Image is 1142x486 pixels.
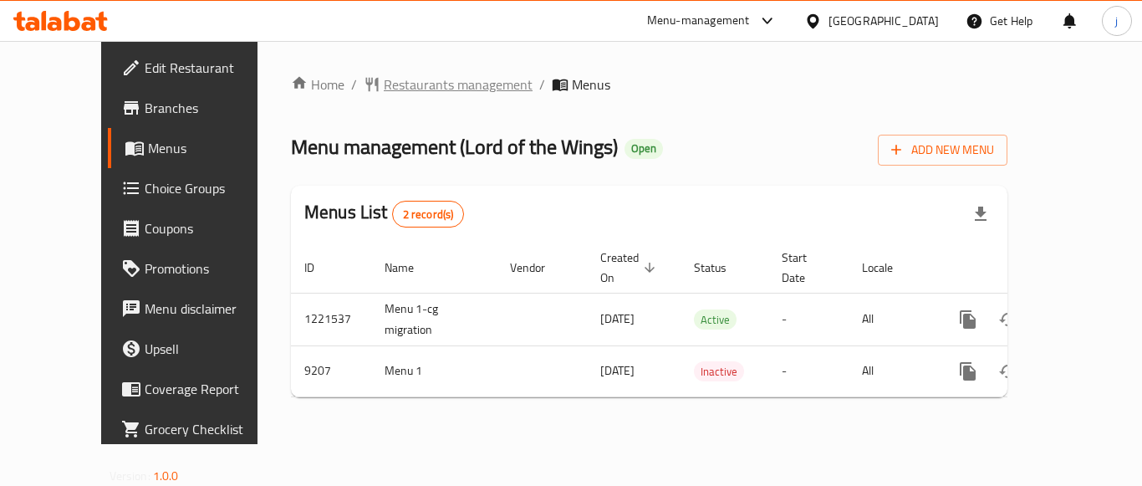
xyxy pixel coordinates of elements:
td: - [768,293,849,345]
span: Upsell [145,339,278,359]
td: All [849,293,935,345]
span: Menu disclaimer [145,299,278,319]
span: Menu management ( Lord of the Wings ) [291,128,618,166]
span: Edit Restaurant [145,58,278,78]
td: Menu 1 [371,345,497,396]
a: Grocery Checklist [108,409,292,449]
nav: breadcrumb [291,74,1007,95]
h2: Menus List [304,200,464,228]
div: Inactive [694,361,744,381]
span: Branches [145,98,278,118]
td: 1221537 [291,293,371,345]
table: enhanced table [291,243,1122,397]
div: [GEOGRAPHIC_DATA] [828,12,939,30]
a: Edit Restaurant [108,48,292,88]
a: Branches [108,88,292,128]
span: Restaurants management [384,74,533,95]
span: [DATE] [600,360,635,381]
button: Add New Menu [878,135,1007,166]
button: more [948,299,988,340]
span: j [1115,12,1118,30]
span: Active [694,310,737,330]
span: Status [694,258,748,278]
span: Menus [148,138,278,158]
a: Coupons [108,208,292,248]
span: 2 record(s) [393,207,464,223]
td: Menu 1-cg migration [371,293,497,345]
div: Active [694,310,737,330]
div: Open [625,139,663,159]
span: Created On [600,248,660,288]
button: more [948,351,988,391]
span: Promotions [145,258,278,279]
a: Coverage Report [108,369,292,409]
td: 9207 [291,345,371,396]
a: Home [291,74,344,95]
span: Vendor [510,258,567,278]
span: Grocery Checklist [145,419,278,439]
span: Locale [862,258,915,278]
span: Name [385,258,436,278]
span: Add New Menu [891,140,994,161]
td: - [768,345,849,396]
a: Upsell [108,329,292,369]
a: Menu disclaimer [108,289,292,329]
span: Coverage Report [145,379,278,399]
span: Choice Groups [145,178,278,198]
div: Menu-management [647,11,750,31]
span: Open [625,141,663,156]
a: Menus [108,128,292,168]
a: Promotions [108,248,292,289]
td: All [849,345,935,396]
span: Inactive [694,362,744,381]
li: / [539,74,545,95]
div: Total records count [392,201,465,228]
li: / [351,74,357,95]
span: Menus [572,74,610,95]
span: ID [304,258,336,278]
a: Choice Groups [108,168,292,208]
th: Actions [935,243,1122,294]
span: Coupons [145,218,278,238]
span: [DATE] [600,308,635,330]
a: Restaurants management [364,74,533,95]
button: Change Status [988,351,1028,391]
button: Change Status [988,299,1028,340]
div: Export file [961,194,1001,234]
span: Start Date [782,248,828,288]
